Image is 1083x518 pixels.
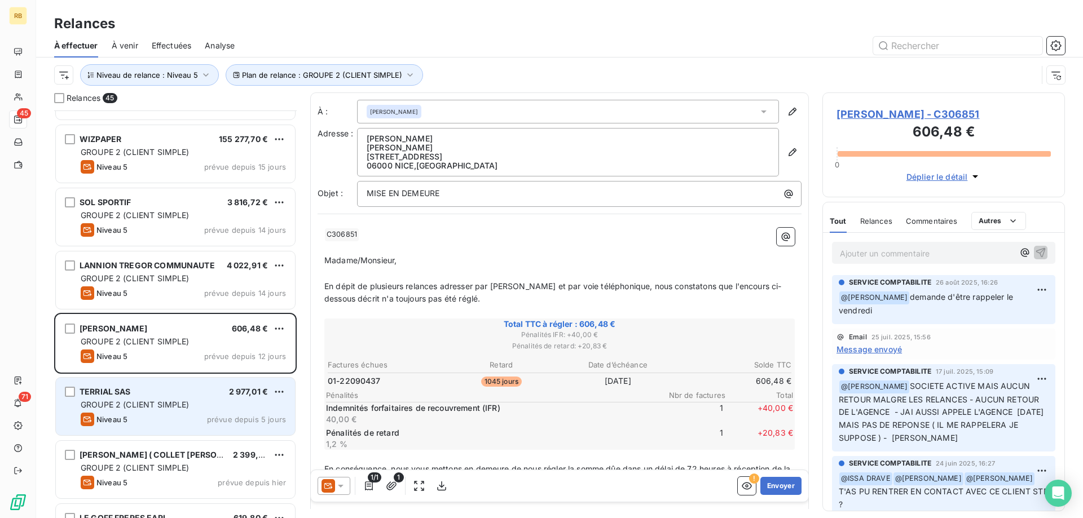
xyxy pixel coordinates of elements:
[318,129,353,138] span: Adresse :
[677,375,793,387] td: 606,48 €
[367,152,769,161] p: [STREET_ADDRESS]
[906,171,968,183] span: Déplier le détail
[218,478,286,487] span: prévue depuis hier
[80,324,147,333] span: [PERSON_NAME]
[67,92,100,104] span: Relances
[318,188,343,198] span: Objet :
[873,37,1042,55] input: Rechercher
[324,255,397,265] span: Madame/Monsieur,
[80,64,219,86] button: Niveau de relance : Niveau 5
[849,277,931,287] span: SERVICE COMPTABILITE
[760,477,802,495] button: Envoyer
[207,415,286,424] span: prévue depuis 5 jours
[81,273,190,283] span: GROUPE 2 (CLIENT SIMPLE)
[444,359,560,371] th: Retard
[227,197,268,207] span: 3 816,72 €
[860,216,892,225] span: Relances
[96,162,127,171] span: Niveau 5
[658,391,725,400] span: Nbr de factures
[96,478,127,487] span: Niveau 5
[849,366,931,377] span: SERVICE COMPTABILITE
[324,281,782,304] span: En dépit de plusieurs relances adresser par [PERSON_NAME] et par voie téléphonique, nous constato...
[324,464,793,486] span: En conséquence, nous vous mettons en demeure de nous régler la somme dûe dans un délai de 72 heur...
[971,212,1026,230] button: Autres
[227,260,268,270] span: 4 022,91 €
[370,108,418,116] span: [PERSON_NAME]
[839,472,892,485] span: @ ISSA DRAVE
[226,64,423,86] button: Plan de relance : GROUPE 2 (CLIENT SIMPLE)
[326,341,793,351] span: Pénalités de retard : + 20,83 €
[233,450,276,459] span: 2 399,88 €
[326,439,653,450] p: 1,2 %
[936,279,998,286] span: 26 août 2025, 16:26
[204,352,286,361] span: prévue depuis 12 jours
[839,381,1046,443] span: SOCIETE ACTIVE MAIS AUCUN RETOUR MALGRE LES RELANCES - AUCUN RETOUR DE L'AGENCE - JAI AUSSI APPEL...
[17,108,31,118] span: 45
[835,160,839,169] span: 0
[9,493,27,511] img: Logo LeanPay
[326,318,793,330] span: Total TTC à régler : 606,48 €
[232,324,268,333] span: 606,48 €
[112,40,138,51] span: À venir
[367,188,439,198] span: MISE EN DEMEURE
[367,134,769,143] p: [PERSON_NAME]
[560,359,676,371] th: Date d’échéance
[80,387,131,396] span: TERRIAL SAS
[367,161,769,170] p: 06000 NICE , [GEOGRAPHIC_DATA]
[242,70,402,79] span: Plan de relance : GROUPE 2 (CLIENT SIMPLE)
[54,14,115,34] h3: Relances
[903,170,985,183] button: Déplier le détail
[839,486,1051,509] span: T'AS PU RENTRER EN CONTACT AVEC CE CLIENT STP ?
[936,460,995,467] span: 24 juin 2025, 16:27
[81,400,190,409] span: GROUPE 2 (CLIENT SIMPLE)
[655,427,723,450] span: 1
[849,334,867,340] span: Email
[204,162,286,171] span: prévue depuis 15 jours
[327,359,443,371] th: Factures échues
[1045,480,1072,507] div: Open Intercom Messenger
[368,472,381,482] span: 1/1
[103,93,117,103] span: 45
[837,343,902,355] span: Message envoyé
[318,106,357,117] label: À :
[54,110,297,518] div: grid
[81,463,190,472] span: GROUPE 2 (CLIENT SIMPLE)
[837,122,1051,144] h3: 606,48 €
[326,414,653,425] p: 40,00 €
[54,40,98,51] span: À effectuer
[849,458,931,468] span: SERVICE COMPTABILITE
[871,334,931,340] span: 25 juil. 2025, 15:56
[81,337,190,346] span: GROUPE 2 (CLIENT SIMPLE)
[906,216,958,225] span: Commentaires
[80,260,215,270] span: LANNION TREGOR COMMUNAUTE
[96,289,127,298] span: Niveau 5
[80,450,258,459] span: [PERSON_NAME] ( COLLET [PERSON_NAME])
[830,216,847,225] span: Tout
[81,147,190,157] span: GROUPE 2 (CLIENT SIMPLE)
[219,134,268,144] span: 155 277,70 €
[152,40,192,51] span: Effectuées
[893,472,963,485] span: @ [PERSON_NAME]
[204,289,286,298] span: prévue depuis 14 jours
[328,375,381,387] span: 01-22090437
[80,197,131,207] span: SOL SPORTIF
[96,70,198,79] span: Niveau de relance : Niveau 5
[481,377,522,387] span: 1045 jours
[9,7,27,25] div: RB
[839,291,909,304] span: @ [PERSON_NAME]
[229,387,268,396] span: 2 977,01 €
[394,472,404,482] span: 1
[80,134,121,144] span: WIZPAPER
[205,40,235,51] span: Analyse
[326,402,653,414] p: Indemnités forfaitaires de recouvrement (IFR)
[936,368,993,375] span: 17 juil. 2025, 15:09
[367,143,769,152] p: [PERSON_NAME]
[965,472,1034,485] span: @ [PERSON_NAME]
[560,375,676,387] td: [DATE]
[96,225,127,234] span: Niveau 5
[326,427,653,439] p: Pénalités de retard
[725,391,793,400] span: Total
[326,391,658,400] span: Pénalités
[96,415,127,424] span: Niveau 5
[325,228,359,241] span: C306851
